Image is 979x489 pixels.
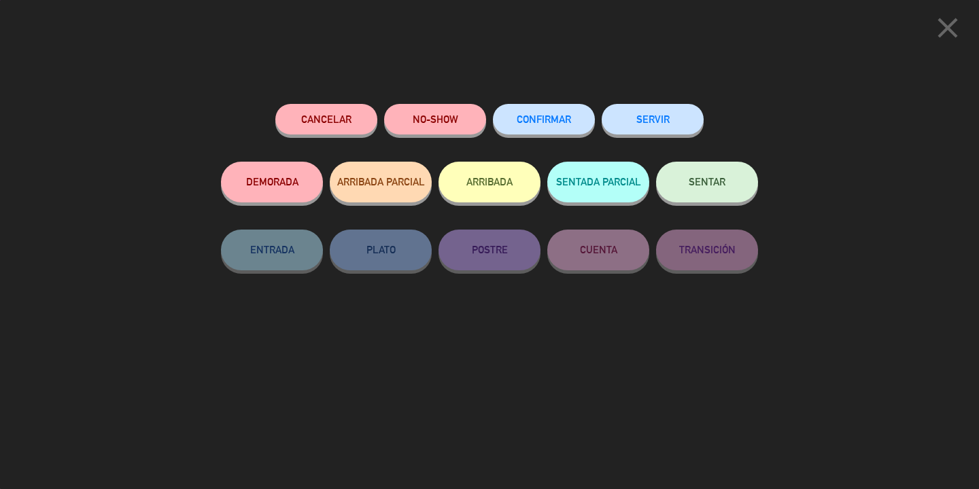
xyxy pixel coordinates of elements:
i: close [931,11,965,45]
span: CONFIRMAR [517,113,571,125]
button: ARRIBADA PARCIAL [330,162,432,202]
button: SENTAR [656,162,758,202]
button: ARRIBADA [439,162,540,202]
button: SERVIR [602,104,704,134]
span: ARRIBADA PARCIAL [337,176,425,187]
button: CUENTA [547,230,649,270]
button: DEMORADA [221,162,323,202]
button: SENTADA PARCIAL [547,162,649,202]
button: NO-SHOW [384,104,486,134]
span: SENTAR [689,176,725,187]
button: Cancelar [275,104,377,134]
button: ENTRADA [221,230,323,270]
button: PLATO [330,230,432,270]
button: CONFIRMAR [493,104,595,134]
button: TRANSICIÓN [656,230,758,270]
button: close [927,10,969,50]
button: POSTRE [439,230,540,270]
